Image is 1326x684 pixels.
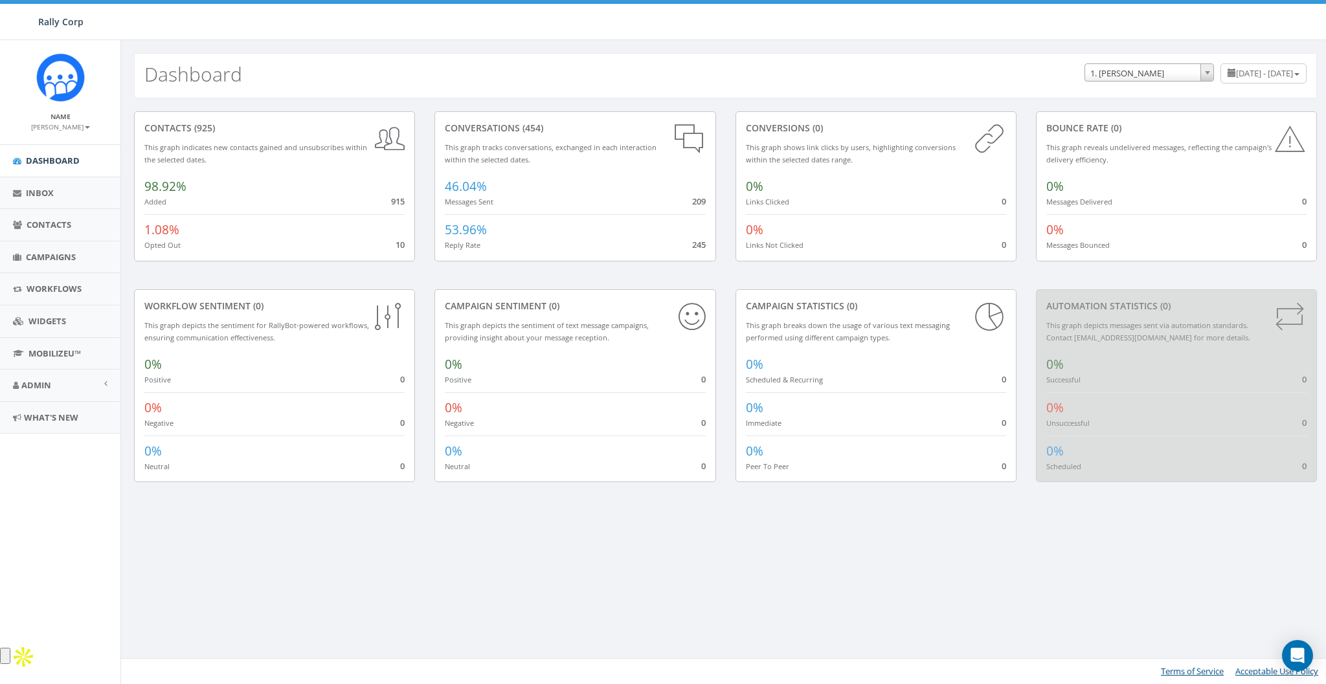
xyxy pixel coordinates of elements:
[400,417,405,428] span: 0
[445,240,480,250] small: Reply Rate
[1046,240,1110,250] small: Messages Bounced
[1302,417,1307,428] span: 0
[1002,239,1006,250] span: 0
[144,221,179,238] span: 1.08%
[26,251,76,263] span: Campaigns
[445,221,487,238] span: 53.96%
[144,300,405,313] div: Workflow Sentiment
[1302,195,1307,207] span: 0
[746,240,803,250] small: Links Not Clicked
[1046,418,1090,428] small: Unsuccessful
[144,122,405,135] div: contacts
[746,443,763,459] span: 0%
[810,122,823,134] span: (0)
[546,300,559,312] span: (0)
[1046,300,1307,313] div: Automation Statistics
[445,443,462,459] span: 0%
[844,300,857,312] span: (0)
[1236,67,1293,79] span: [DATE] - [DATE]
[746,142,956,164] small: This graph shows link clicks by users, highlighting conversions within the selected dates range.
[1302,239,1307,250] span: 0
[1046,178,1064,195] span: 0%
[445,197,493,206] small: Messages Sent
[445,399,462,416] span: 0%
[1084,63,1214,82] span: 1. James Martin
[746,461,789,471] small: Peer To Peer
[692,195,706,207] span: 209
[746,320,950,342] small: This graph breaks down the usage of various text messaging performed using different campaign types.
[1046,399,1064,416] span: 0%
[1002,417,1006,428] span: 0
[746,399,763,416] span: 0%
[1002,195,1006,207] span: 0
[692,239,706,250] span: 245
[1108,122,1121,134] span: (0)
[144,418,174,428] small: Negative
[31,120,90,132] a: [PERSON_NAME]
[445,142,657,164] small: This graph tracks conversations, exchanged in each interaction within the selected dates.
[26,187,54,199] span: Inbox
[1046,443,1064,459] span: 0%
[144,142,367,164] small: This graph indicates new contacts gained and unsubscribes within the selected dates.
[1002,373,1006,385] span: 0
[1158,300,1171,312] span: (0)
[746,418,781,428] small: Immediate
[1046,320,1250,342] small: This graph depicts messages sent via automation standards. Contact [EMAIL_ADDRESS][DOMAIN_NAME] f...
[28,348,81,359] span: MobilizeU™
[26,155,80,166] span: Dashboard
[1046,356,1064,373] span: 0%
[36,53,85,102] img: Icon_1.png
[396,239,405,250] span: 10
[746,300,1006,313] div: Campaign Statistics
[27,283,82,294] span: Workflows
[445,178,487,195] span: 46.04%
[445,320,649,342] small: This graph depicts the sentiment of text message campaigns, providing insight about your message ...
[144,356,162,373] span: 0%
[1046,461,1081,471] small: Scheduled
[51,112,71,121] small: Name
[445,356,462,373] span: 0%
[746,197,789,206] small: Links Clicked
[1046,375,1081,384] small: Successful
[1046,142,1272,164] small: This graph reveals undelivered messages, reflecting the campaign's delivery efficiency.
[1161,665,1224,677] a: Terms of Service
[144,240,181,250] small: Opted Out
[1282,640,1313,671] div: Open Intercom Messenger
[400,460,405,472] span: 0
[1046,197,1112,206] small: Messages Delivered
[445,375,471,384] small: Positive
[1302,373,1307,385] span: 0
[520,122,543,134] span: (454)
[28,315,66,327] span: Widgets
[1046,122,1307,135] div: Bounce Rate
[746,122,1006,135] div: conversions
[144,63,242,85] h2: Dashboard
[192,122,215,134] span: (925)
[144,178,186,195] span: 98.92%
[400,373,405,385] span: 0
[144,375,171,384] small: Positive
[445,122,705,135] div: conversations
[746,178,763,195] span: 0%
[1046,221,1064,238] span: 0%
[1002,460,1006,472] span: 0
[38,16,84,28] span: Rally Corp
[746,221,763,238] span: 0%
[144,197,166,206] small: Added
[31,122,90,131] small: [PERSON_NAME]
[445,461,470,471] small: Neutral
[144,320,369,342] small: This graph depicts the sentiment for RallyBot-powered workflows, ensuring communication effective...
[27,219,71,230] span: Contacts
[21,379,51,391] span: Admin
[445,418,474,428] small: Negative
[701,373,706,385] span: 0
[701,460,706,472] span: 0
[144,443,162,459] span: 0%
[445,300,705,313] div: Campaign Sentiment
[1302,460,1307,472] span: 0
[1085,64,1213,82] span: 1. James Martin
[746,375,823,384] small: Scheduled & Recurring
[701,417,706,428] span: 0
[251,300,264,312] span: (0)
[746,356,763,373] span: 0%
